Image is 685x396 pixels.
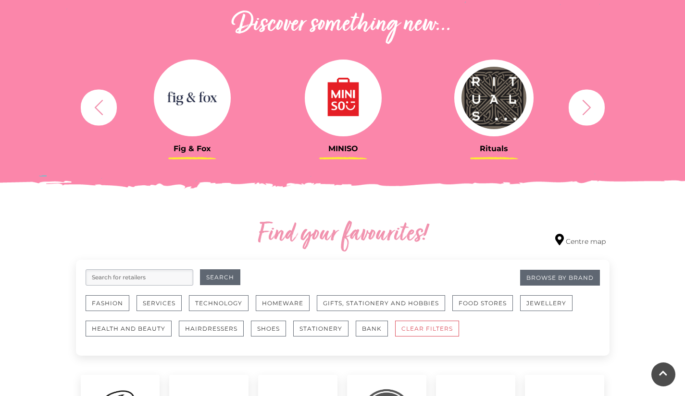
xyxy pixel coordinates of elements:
button: Gifts, Stationery and Hobbies [317,295,445,311]
button: Search [200,269,240,285]
a: Hairdressers [179,321,251,346]
h3: Fig & Fox [124,144,261,153]
a: Health and Beauty [86,321,179,346]
h3: Rituals [426,144,562,153]
a: Browse By Brand [520,270,600,286]
a: CLEAR FILTERS [395,321,466,346]
button: Homeware [256,295,310,311]
a: Gifts, Stationery and Hobbies [317,295,452,321]
button: Shoes [251,321,286,336]
button: Health and Beauty [86,321,172,336]
button: Hairdressers [179,321,244,336]
a: Food Stores [452,295,520,321]
a: MINISO [275,60,411,153]
button: Fashion [86,295,129,311]
button: Food Stores [452,295,513,311]
a: Services [137,295,189,321]
button: Jewellery [520,295,573,311]
a: Technology [189,295,256,321]
button: Technology [189,295,249,311]
a: Rituals [426,60,562,153]
a: Shoes [251,321,293,346]
a: Bank [356,321,395,346]
h2: Discover something new... [76,10,610,40]
a: Fashion [86,295,137,321]
a: Stationery [293,321,356,346]
h3: MINISO [275,144,411,153]
h2: Find your favourites! [167,219,518,250]
button: Services [137,295,182,311]
a: Jewellery [520,295,580,321]
button: CLEAR FILTERS [395,321,459,336]
a: Fig & Fox [124,60,261,153]
a: Homeware [256,295,317,321]
button: Bank [356,321,388,336]
a: Centre map [555,234,606,247]
input: Search for retailers [86,269,193,286]
button: Stationery [293,321,349,336]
